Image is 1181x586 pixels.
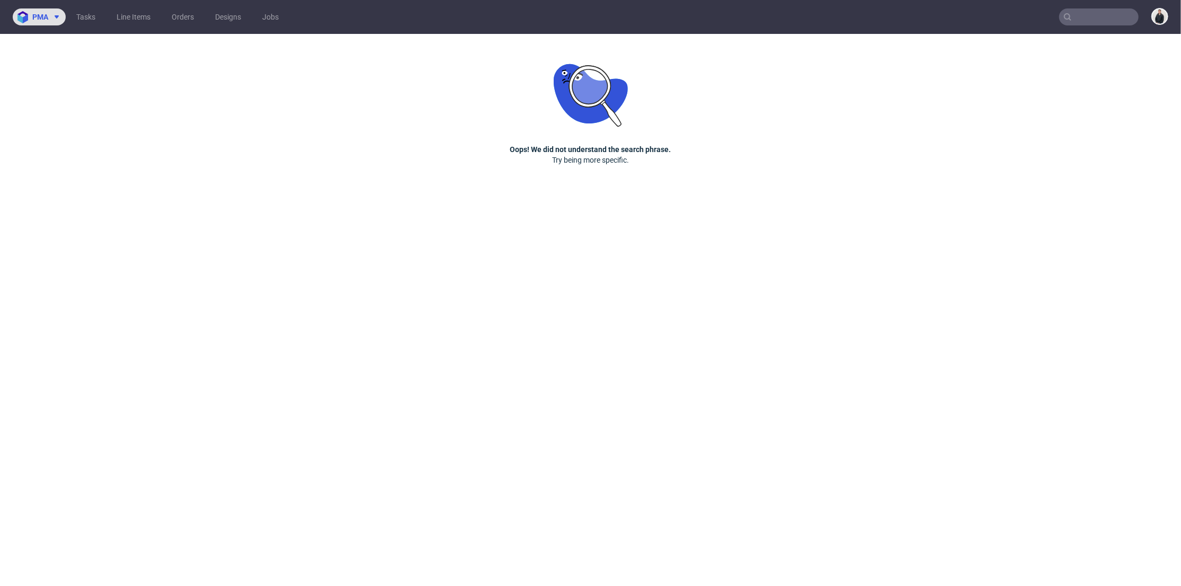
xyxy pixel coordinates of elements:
[209,8,247,25] a: Designs
[165,8,200,25] a: Orders
[1152,9,1167,24] img: Adrian Margula
[17,11,32,23] img: logo
[32,13,48,21] span: pma
[256,8,285,25] a: Jobs
[13,8,66,25] button: pma
[552,155,629,165] p: Try being more specific.
[70,8,102,25] a: Tasks
[510,144,671,155] h3: Oops! We did not understand the search phrase.
[110,8,157,25] a: Line Items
